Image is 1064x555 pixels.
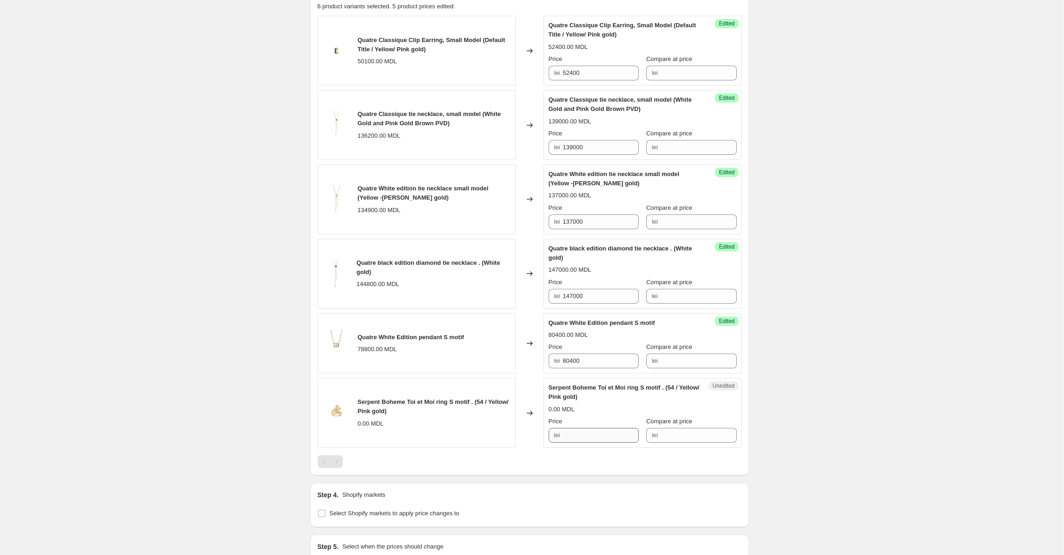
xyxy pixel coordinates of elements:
[323,37,350,65] img: 29377-y8bywngkdd-whr_80x.jpg
[356,280,399,289] div: 144800.00 MDL
[549,279,563,286] span: Price
[719,317,734,325] span: Edited
[549,171,679,187] span: Quatre White edition tie necklace small model (Yellow -[PERSON_NAME] gold)
[549,191,592,200] div: 137000.00 MDL
[358,110,501,127] span: Quatre Classique tie necklace, small model (White Gold and Pink Gold Brown PVD)
[549,405,575,414] div: 0.00 MDL
[549,55,563,62] span: Price
[554,357,560,364] span: lei
[652,293,658,299] span: lei
[652,218,658,225] span: lei
[549,418,563,425] span: Price
[358,334,464,341] span: Quatre White Edition pendant S motif
[652,69,658,76] span: lei
[323,185,350,213] img: collier-cravate-quatre-white-edition-petit-modele_JCL01152-0-104001_80x.jpg
[358,131,401,140] div: 136200.00 MDL
[652,357,658,364] span: lei
[554,218,560,225] span: lei
[646,55,692,62] span: Compare at price
[554,144,560,151] span: lei
[549,204,563,211] span: Price
[719,20,734,27] span: Edited
[646,343,692,350] span: Compare at price
[646,279,692,286] span: Compare at price
[719,94,734,102] span: Edited
[549,343,563,350] span: Price
[323,111,350,139] img: resize_4a098919-fe9c-4b2a-916f-0bd2599cc039_80x.webp
[358,398,509,415] span: Serpent Boheme Toi et Moi ring S motif . (54 / Yellow/ Pink gold)
[358,345,397,354] div: 78800.00 MDL
[358,57,397,66] div: 50100.00 MDL
[549,265,592,274] div: 147000.00 MDL
[356,259,500,275] span: Quatre black edition diamond tie necklace . (White gold)
[554,432,560,439] span: lei
[549,22,696,38] span: Quatre Classique Clip Earring, Small Model (Default Title / Yellow/ Pink gold)
[549,43,588,52] div: 52400.00 MDL
[719,169,734,176] span: Edited
[646,130,692,137] span: Compare at price
[323,329,350,357] img: resize_b1fd25ad-f192-4506-a9f4-4a5a55b645ae_80x.webp
[549,130,563,137] span: Price
[554,69,560,76] span: lei
[549,117,592,126] div: 139000.00 MDL
[318,490,339,500] h2: Step 4.
[719,243,734,250] span: Edited
[342,542,443,551] p: Select when the prices should change
[323,399,350,427] img: resize_01c421c6-6169-43c5-bcc2-593c41da7d83_80x.webp
[318,3,455,10] span: 6 product variants selected. 5 product prices edited:
[549,96,692,112] span: Quatre Classique tie necklace, small model (White Gold and Pink Gold Brown PVD)
[712,382,734,390] span: Unedited
[330,510,459,517] span: Select Shopify markets to apply price changes to
[652,144,658,151] span: lei
[358,185,489,201] span: Quatre White edition tie necklace small model (Yellow -[PERSON_NAME] gold)
[358,206,401,215] div: 134900.00 MDL
[549,384,700,400] span: Serpent Boheme Toi et Moi ring S motif . (54 / Yellow/ Pink gold)
[646,418,692,425] span: Compare at price
[323,260,349,287] img: 19946175_44702053_1000_jpg_80x.webp
[318,455,343,468] nav: Pagination
[342,490,385,500] p: Shopify markets
[549,319,655,326] span: Quatre White Edition pendant S motif
[549,245,692,261] span: Quatre black edition diamond tie necklace . (White gold)
[554,293,560,299] span: lei
[318,542,339,551] h2: Step 5.
[646,204,692,211] span: Compare at price
[358,37,505,53] span: Quatre Classique Clip Earring, Small Model (Default Title / Yellow/ Pink gold)
[358,419,384,428] div: 0.00 MDL
[652,432,658,439] span: lei
[549,330,588,340] div: 80400.00 MDL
